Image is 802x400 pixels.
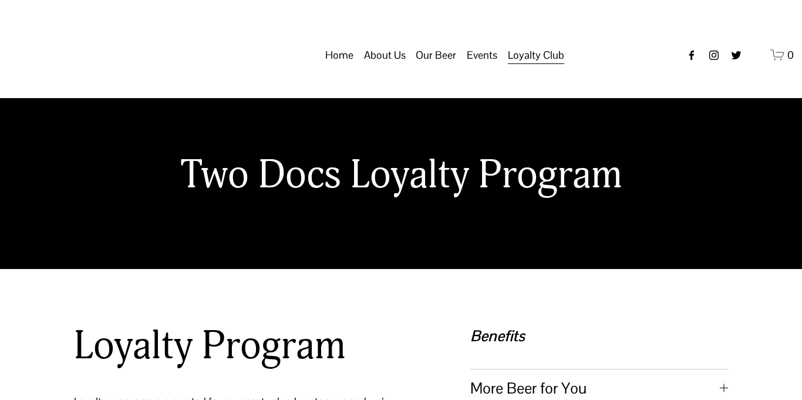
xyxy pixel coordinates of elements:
[686,49,697,61] a: Facebook
[416,44,456,66] a: folder dropdown
[508,44,564,66] a: folder dropdown
[508,45,564,65] span: Loyalty Club
[8,19,140,90] img: Two Docs Brewing Co.
[770,48,794,62] a: 0 items in cart
[470,378,720,398] span: More Beer for You
[416,45,456,65] span: Our Beer
[708,49,720,61] a: instagram-unauth
[787,48,794,62] span: 0
[470,326,525,346] em: Benefits
[730,49,742,61] a: twitter-unauth
[467,45,497,65] span: Events
[467,44,497,66] a: folder dropdown
[364,45,406,65] span: About Us
[325,44,353,66] a: Home
[74,322,397,371] h2: Loyalty Program
[107,151,695,200] h2: Two Docs Loyalty Program
[364,44,406,66] a: folder dropdown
